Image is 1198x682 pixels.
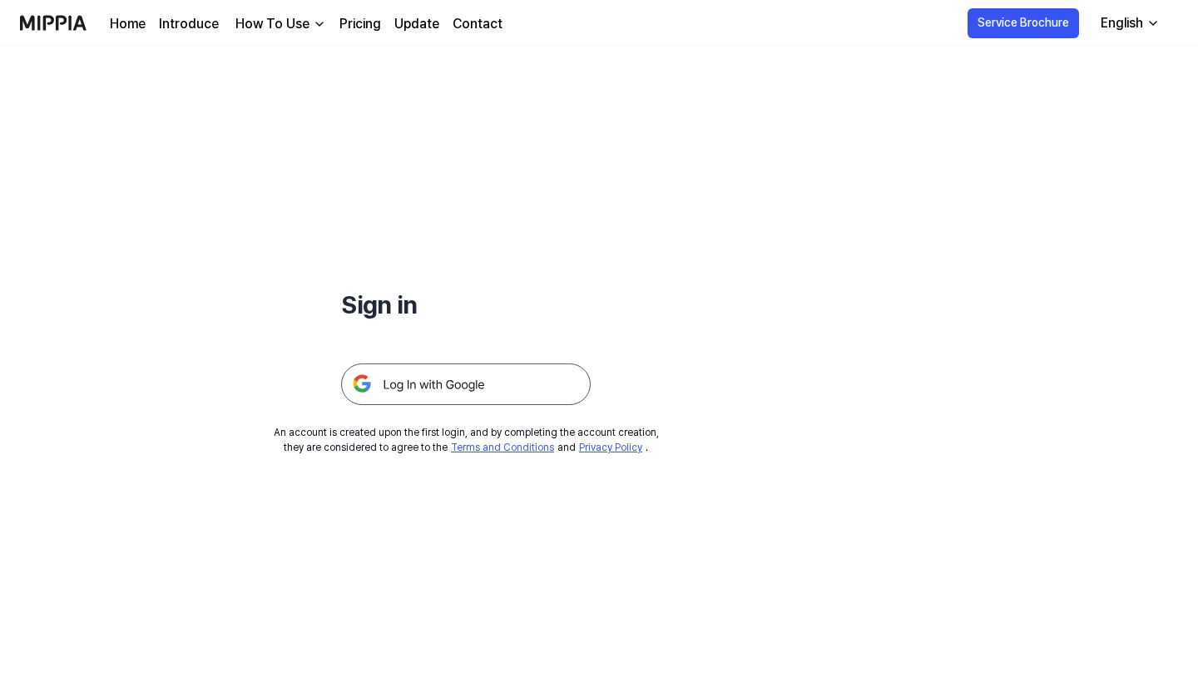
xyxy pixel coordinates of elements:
[159,14,219,34] a: Introduce
[1087,7,1170,40] button: English
[579,442,642,453] a: Privacy Policy
[341,286,591,324] h1: Sign in
[453,14,502,34] a: Contact
[232,14,326,34] button: How To Use
[341,363,591,405] img: 구글 로그인 버튼
[274,425,659,455] div: An account is created upon the first login, and by completing the account creation, they are cons...
[339,14,381,34] a: Pricing
[968,8,1079,38] button: Service Brochure
[451,442,554,453] a: Terms and Conditions
[313,17,326,31] img: down
[394,14,439,34] a: Update
[110,14,146,34] a: Home
[1097,13,1146,33] div: English
[232,14,313,34] div: How To Use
